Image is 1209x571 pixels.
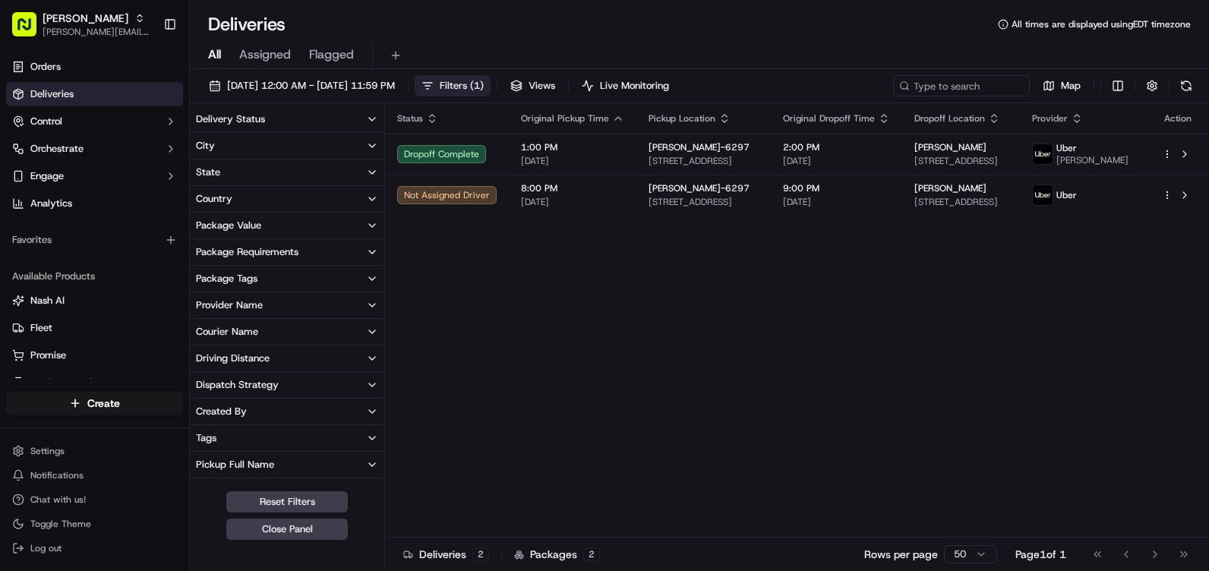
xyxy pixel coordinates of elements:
a: Promise [12,349,177,362]
button: Control [6,109,183,134]
span: Orchestrate [30,142,84,156]
span: [DATE] [783,155,890,167]
div: Page 1 of 1 [1015,547,1066,562]
button: Settings [6,440,183,462]
span: 1:00 PM [521,141,624,153]
span: Fleet [30,321,52,335]
div: Delivery Status [196,112,265,126]
span: [STREET_ADDRESS] [914,196,1009,208]
div: Provider Name [196,298,263,312]
div: Pickup Full Name [196,458,274,472]
span: Deliveries [30,87,74,101]
span: Original Pickup Time [521,112,609,125]
span: Create [87,396,120,411]
div: 2 [583,547,600,561]
div: State [196,166,220,179]
button: Map [1036,75,1087,96]
span: Flagged [309,46,354,64]
a: Deliveries [6,82,183,106]
button: [PERSON_NAME] [43,11,128,26]
span: [STREET_ADDRESS] [649,196,759,208]
img: profile_uber_ahold_partner.png [1033,185,1053,205]
p: Rows per page [864,547,938,562]
div: Pickup Business Name [196,484,297,498]
span: Map [1061,79,1081,93]
span: 9:00 PM [783,182,890,194]
span: [STREET_ADDRESS] [914,155,1009,167]
button: Create [6,391,183,415]
span: [PERSON_NAME]-6297 [649,182,750,194]
button: Live Monitoring [575,75,676,96]
span: Product Catalog [30,376,103,390]
div: Courier Name [196,325,258,339]
span: [STREET_ADDRESS] [649,155,759,167]
span: Settings [30,445,65,457]
input: Type to search [893,75,1030,96]
div: Tags [196,431,216,445]
div: Country [196,192,232,206]
a: Analytics [6,191,183,216]
h1: Deliveries [208,12,286,36]
span: Toggle Theme [30,518,91,530]
button: [PERSON_NAME][PERSON_NAME][EMAIL_ADDRESS][DOMAIN_NAME] [6,6,157,43]
span: 8:00 PM [521,182,624,194]
div: Driving Distance [196,352,270,365]
button: City [190,133,384,159]
div: Action [1162,112,1194,125]
button: Package Requirements [190,239,384,265]
button: Orchestrate [6,137,183,161]
div: Favorites [6,228,183,252]
button: Toggle Theme [6,513,183,535]
span: Uber [1056,189,1077,201]
button: Close Panel [226,519,348,540]
span: [PERSON_NAME] [1056,154,1129,166]
span: Log out [30,542,62,554]
span: Filters [440,79,484,93]
button: Package Value [190,213,384,238]
span: Promise [30,349,66,362]
span: All [208,46,221,64]
span: [DATE] [521,155,624,167]
button: Views [503,75,562,96]
span: Pickup Location [649,112,715,125]
button: Engage [6,164,183,188]
div: Package Requirements [196,245,298,259]
button: Reset Filters [226,491,348,513]
button: Driving Distance [190,345,384,371]
span: [PERSON_NAME] [914,141,986,153]
span: Uber [1056,142,1077,154]
div: Created By [196,405,247,418]
button: Pickup Full Name [190,452,384,478]
div: Package Tags [196,272,257,285]
span: Engage [30,169,64,183]
button: Notifications [6,465,183,486]
span: Dropoff Location [914,112,985,125]
button: Chat with us! [6,489,183,510]
img: profile_uber_ahold_partner.png [1033,144,1053,164]
span: Control [30,115,62,128]
button: [PERSON_NAME][EMAIL_ADDRESS][DOMAIN_NAME] [43,26,151,38]
button: Package Tags [190,266,384,292]
span: All times are displayed using EDT timezone [1012,18,1191,30]
span: [DATE] 12:00 AM - [DATE] 11:59 PM [227,79,395,93]
div: Packages [514,547,600,562]
a: Product Catalog [12,376,177,390]
button: State [190,159,384,185]
button: Log out [6,538,183,559]
span: Original Dropoff Time [783,112,875,125]
button: [DATE] 12:00 AM - [DATE] 11:59 PM [202,75,402,96]
div: 2 [472,547,489,561]
button: Created By [190,399,384,424]
button: Courier Name [190,319,384,345]
button: Dispatch Strategy [190,372,384,398]
a: Nash AI [12,294,177,308]
button: Country [190,186,384,212]
a: Fleet [12,321,177,335]
button: Promise [6,343,183,368]
span: Analytics [30,197,72,210]
button: Delivery Status [190,106,384,132]
div: Package Value [196,219,261,232]
span: ( 1 ) [470,79,484,93]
